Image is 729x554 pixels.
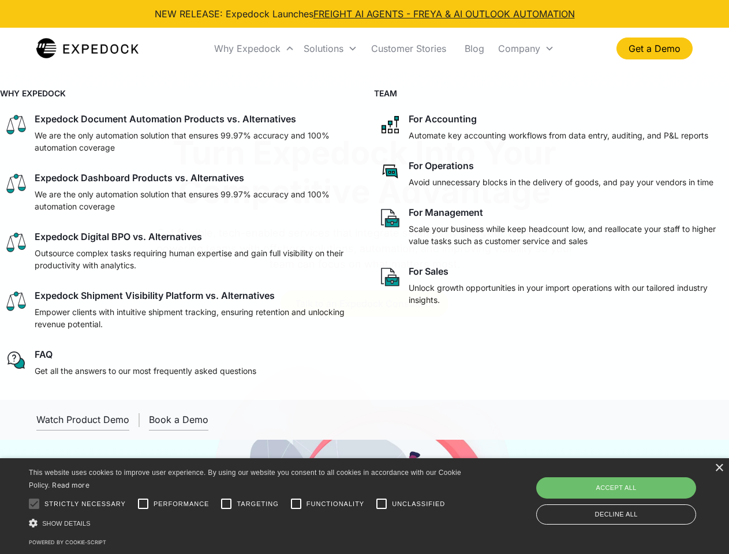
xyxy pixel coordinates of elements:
img: paper and bag icon [379,265,402,289]
div: Solutions [299,29,362,68]
a: Get a Demo [616,38,693,59]
span: Strictly necessary [44,499,126,509]
span: Performance [154,499,210,509]
p: Unlock growth opportunities in your import operations with our tailored industry insights. [409,282,725,306]
a: Book a Demo [149,409,208,431]
div: For Operations [409,160,474,171]
div: Company [498,43,540,54]
img: scale icon [5,172,28,195]
span: Unclassified [392,499,445,509]
a: Powered by cookie-script [29,539,106,545]
img: rectangular chat bubble icon [379,160,402,183]
a: home [36,37,139,60]
div: Expedock Document Automation Products vs. Alternatives [35,113,296,125]
div: For Management [409,207,483,218]
div: Expedock Dashboard Products vs. Alternatives [35,172,244,184]
a: open lightbox [36,409,129,431]
span: This website uses cookies to improve user experience. By using our website you consent to all coo... [29,469,461,490]
div: FAQ [35,349,53,360]
div: For Sales [409,265,448,277]
div: Company [494,29,559,68]
img: Expedock Logo [36,37,139,60]
img: regular chat bubble icon [5,349,28,372]
p: Avoid unnecessary blocks in the delivery of goods, and pay your vendors in time [409,176,713,188]
p: We are the only automation solution that ensures 99.97% accuracy and 100% automation coverage [35,129,351,154]
iframe: Chat Widget [537,429,729,554]
div: Expedock Digital BPO vs. Alternatives [35,231,202,242]
img: scale icon [5,290,28,313]
div: Solutions [304,43,343,54]
p: We are the only automation solution that ensures 99.97% accuracy and 100% automation coverage [35,188,351,212]
p: Outsource complex tasks requiring human expertise and gain full visibility on their productivity ... [35,247,351,271]
a: Customer Stories [362,29,455,68]
a: Blog [455,29,494,68]
img: scale icon [5,231,28,254]
p: Get all the answers to our most frequently asked questions [35,365,256,377]
div: Show details [29,517,465,529]
div: Book a Demo [149,414,208,425]
a: FREIGHT AI AGENTS - FREYA & AI OUTLOOK AUTOMATION [313,8,575,20]
p: Automate key accounting workflows from data entry, auditing, and P&L reports [409,129,708,141]
div: Watch Product Demo [36,414,129,425]
span: Functionality [306,499,364,509]
img: paper and bag icon [379,207,402,230]
img: scale icon [5,113,28,136]
div: NEW RELEASE: Expedock Launches [155,7,575,21]
p: Empower clients with intuitive shipment tracking, ensuring retention and unlocking revenue potent... [35,306,351,330]
div: For Accounting [409,113,477,125]
span: Show details [42,520,91,527]
div: Why Expedock [210,29,299,68]
span: Targeting [237,499,278,509]
img: network like icon [379,113,402,136]
p: Scale your business while keep headcount low, and reallocate your staff to higher value tasks suc... [409,223,725,247]
a: Read more [52,481,89,489]
div: Expedock Shipment Visibility Platform vs. Alternatives [35,290,275,301]
div: Why Expedock [214,43,281,54]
